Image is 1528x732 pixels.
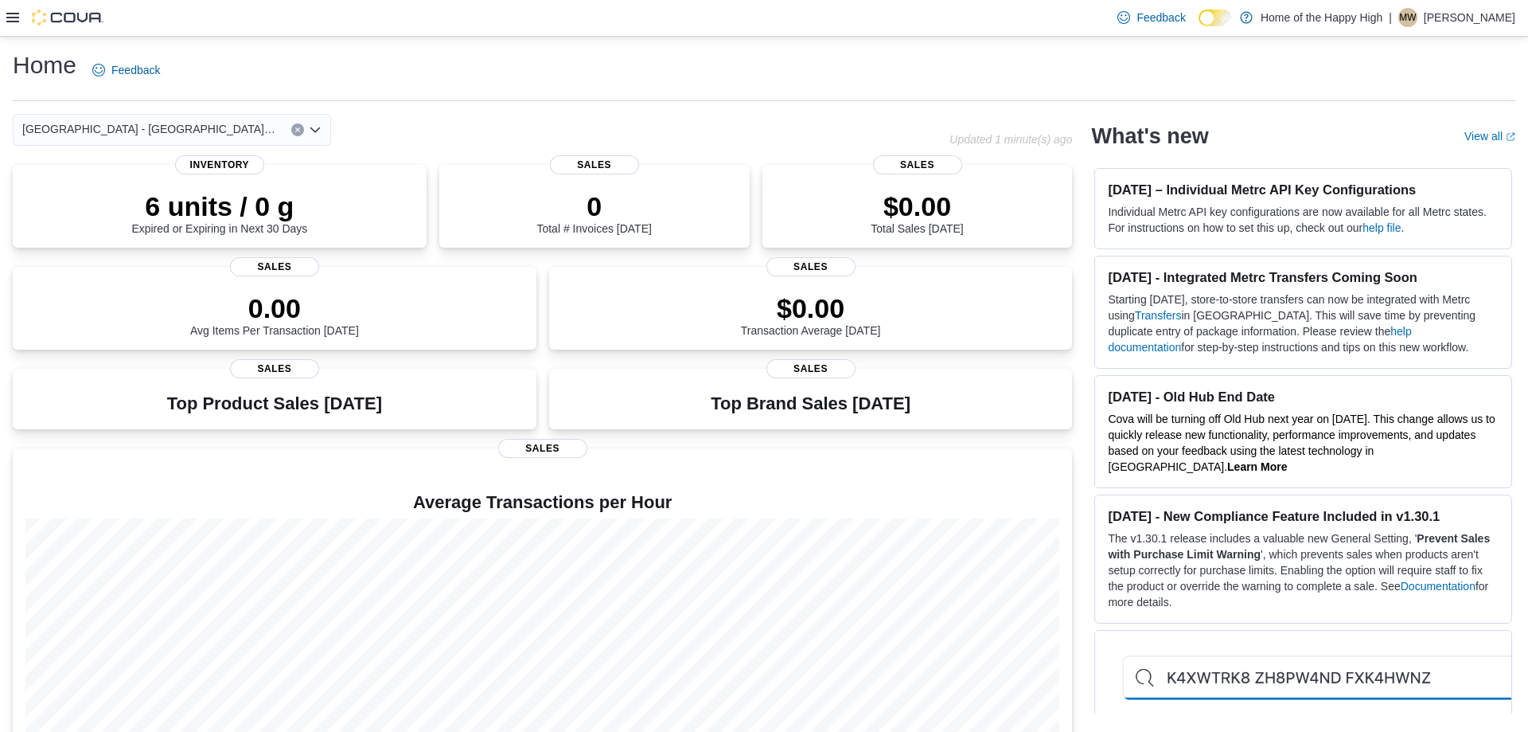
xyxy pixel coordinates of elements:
[1261,8,1382,27] p: Home of the Happy High
[871,190,963,235] div: Total Sales [DATE]
[1108,269,1499,285] h3: [DATE] - Integrated Metrc Transfers Coming Soon
[131,190,307,235] div: Expired or Expiring in Next 30 Days
[291,123,304,136] button: Clear input
[175,155,264,174] span: Inventory
[32,10,103,25] img: Cova
[873,155,962,174] span: Sales
[1091,123,1208,149] h2: What's new
[766,257,856,276] span: Sales
[131,190,307,222] p: 6 units / 0 g
[741,292,881,324] p: $0.00
[536,190,651,222] p: 0
[1108,413,1495,473] span: Cova will be turning off Old Hub next year on [DATE]. This change allows us to quickly release ne...
[22,119,275,139] span: [GEOGRAPHIC_DATA] - [GEOGRAPHIC_DATA] - Fire & Flower
[190,292,359,324] p: 0.00
[1227,460,1287,473] a: Learn More
[1111,2,1191,33] a: Feedback
[167,394,382,413] h3: Top Product Sales [DATE]
[498,439,587,458] span: Sales
[766,359,856,378] span: Sales
[1108,530,1499,610] p: The v1.30.1 release includes a valuable new General Setting, ' ', which prevents sales when produ...
[536,190,651,235] div: Total # Invoices [DATE]
[1399,8,1416,27] span: MW
[1108,325,1411,354] a: help documentation
[1424,8,1515,27] p: [PERSON_NAME]
[1135,309,1182,322] a: Transfers
[86,54,166,86] a: Feedback
[1108,204,1499,236] p: Individual Metrc API key configurations are now available for all Metrc states. For instructions ...
[550,155,639,174] span: Sales
[1389,8,1392,27] p: |
[1108,292,1499,355] p: Starting [DATE], store-to-store transfers can now be integrated with Metrc using in [GEOGRAPHIC_D...
[25,493,1059,512] h4: Average Transactions per Hour
[1108,532,1490,561] strong: Prevent Sales with Purchase Limit Warning
[1506,132,1515,142] svg: External link
[1362,221,1401,234] a: help file
[1401,580,1475,593] a: Documentation
[711,394,910,413] h3: Top Brand Sales [DATE]
[1199,26,1199,27] span: Dark Mode
[111,62,160,78] span: Feedback
[1108,182,1499,198] h3: [DATE] – Individual Metrc API Key Configurations
[13,49,76,81] h1: Home
[309,123,322,136] button: Open list of options
[1199,10,1232,26] input: Dark Mode
[1108,389,1499,405] h3: [DATE] - Old Hub End Date
[741,292,881,337] div: Transaction Average [DATE]
[871,190,963,222] p: $0.00
[230,359,319,378] span: Sales
[190,292,359,337] div: Avg Items Per Transaction [DATE]
[230,257,319,276] span: Sales
[1136,10,1185,25] span: Feedback
[1108,508,1499,524] h3: [DATE] - New Compliance Feature Included in v1.30.1
[949,133,1072,146] p: Updated 1 minute(s) ago
[1398,8,1417,27] div: Matthew Willison
[1464,130,1515,143] a: View allExternal link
